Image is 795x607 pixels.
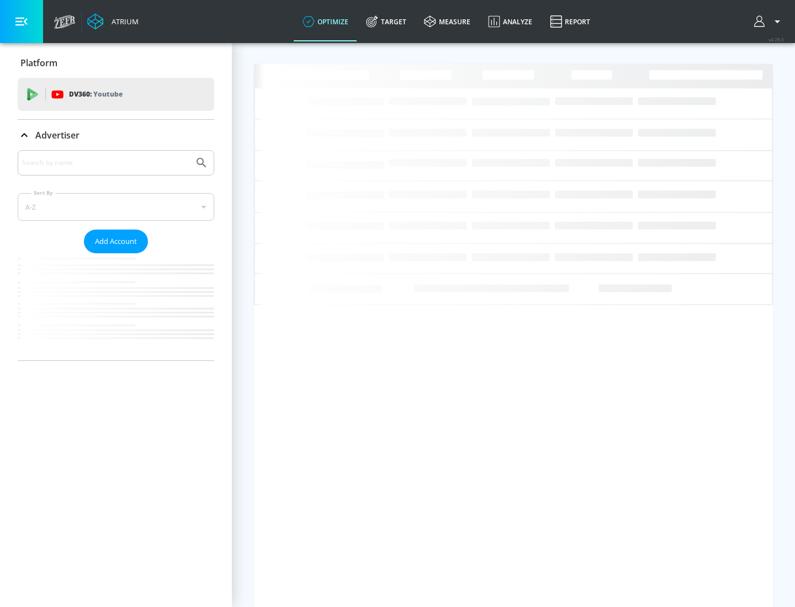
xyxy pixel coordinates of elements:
a: Target [357,2,415,41]
div: Advertiser [18,150,214,360]
span: Add Account [95,235,137,248]
p: Advertiser [35,129,79,141]
p: DV360: [69,88,123,100]
span: v 4.28.0 [768,36,784,42]
button: Add Account [84,230,148,253]
input: Search by name [22,156,189,170]
div: DV360: Youtube [18,78,214,111]
div: Advertiser [18,120,214,151]
div: Platform [18,47,214,78]
a: Analyze [479,2,541,41]
nav: list of Advertiser [18,253,214,360]
div: A-Z [18,193,214,221]
label: Sort By [31,189,55,196]
a: Atrium [87,13,139,30]
a: Report [541,2,599,41]
div: Atrium [107,17,139,26]
p: Youtube [93,88,123,100]
a: measure [415,2,479,41]
a: optimize [294,2,357,41]
p: Platform [20,57,57,69]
